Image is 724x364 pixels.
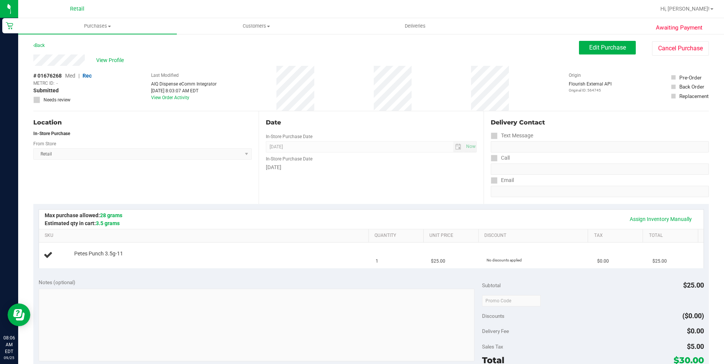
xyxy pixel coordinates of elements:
strong: In-Store Purchase [33,131,70,136]
div: Replacement [679,92,708,100]
span: $25.00 [431,258,445,265]
span: Deliveries [395,23,436,30]
div: Back Order [679,83,704,90]
span: Delivery Fee [482,328,509,334]
input: Format: (999) 999-9999 [491,141,709,152]
span: Subtotal [482,282,501,288]
span: Sales Tax [482,344,503,350]
span: Max purchase allowed: [45,212,122,218]
div: Pre-Order [679,74,702,81]
input: Promo Code [482,295,541,306]
label: Origin [569,72,581,79]
div: Flourish External API [569,81,612,93]
div: [DATE] 8:03:07 AM EDT [151,87,217,94]
span: Petes Punch 3.5g-11 [74,250,123,257]
input: Format: (999) 999-9999 [491,163,709,175]
span: Med [65,73,75,79]
span: Needs review [44,96,70,103]
span: Awaiting Payment [656,23,702,32]
label: Call [491,152,510,163]
span: Discounts [482,309,504,323]
p: Original ID: 564745 [569,87,612,93]
span: Submitted [33,87,59,95]
div: Delivery Contact [491,118,709,127]
span: No discounts applied [487,258,522,262]
label: In-Store Purchase Date [266,133,312,140]
p: 09/25 [3,355,15,361]
div: AIQ Dispense eComm Integrator [151,81,217,87]
span: Notes (optional) [39,279,75,285]
span: Customers [177,23,335,30]
span: ($0.00) [682,312,704,320]
div: Location [33,118,252,127]
span: 28 grams [100,212,122,218]
span: $5.00 [687,342,704,350]
span: Edit Purchase [589,44,626,51]
span: $25.00 [683,281,704,289]
div: [DATE] [266,163,477,171]
span: Rec [83,73,92,79]
a: Purchases [18,18,177,34]
span: 3.5 grams [96,220,120,226]
iframe: Resource center [8,303,30,326]
a: Unit Price [429,233,475,239]
span: - [56,80,58,87]
label: Email [491,175,514,186]
button: Cancel Purchase [652,41,709,56]
inline-svg: Retail [6,22,13,30]
span: Retail [70,6,84,12]
span: View Profile [96,56,126,64]
span: $0.00 [597,258,609,265]
label: In-Store Purchase Date [266,156,312,162]
a: Discount [484,233,585,239]
a: Total [649,233,695,239]
span: 1 [376,258,378,265]
a: Customers [177,18,335,34]
span: METRC ID: [33,80,55,87]
div: Date [266,118,477,127]
a: Deliveries [336,18,495,34]
a: Tax [594,233,640,239]
a: Quantity [374,233,420,239]
label: Text Message [491,130,533,141]
p: 08:06 AM EDT [3,334,15,355]
a: Assign Inventory Manually [625,213,697,226]
span: Estimated qty in cart: [45,220,120,226]
label: Last Modified [151,72,179,79]
a: Back [33,43,45,48]
span: $0.00 [687,327,704,335]
span: # 01676268 [33,72,62,80]
span: Purchases [18,23,177,30]
span: $25.00 [652,258,667,265]
a: SKU [45,233,365,239]
span: Hi, [PERSON_NAME]! [660,6,710,12]
button: Edit Purchase [579,41,636,54]
a: View Order Activity [151,95,189,100]
label: From Store [33,140,56,147]
span: | [78,73,80,79]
